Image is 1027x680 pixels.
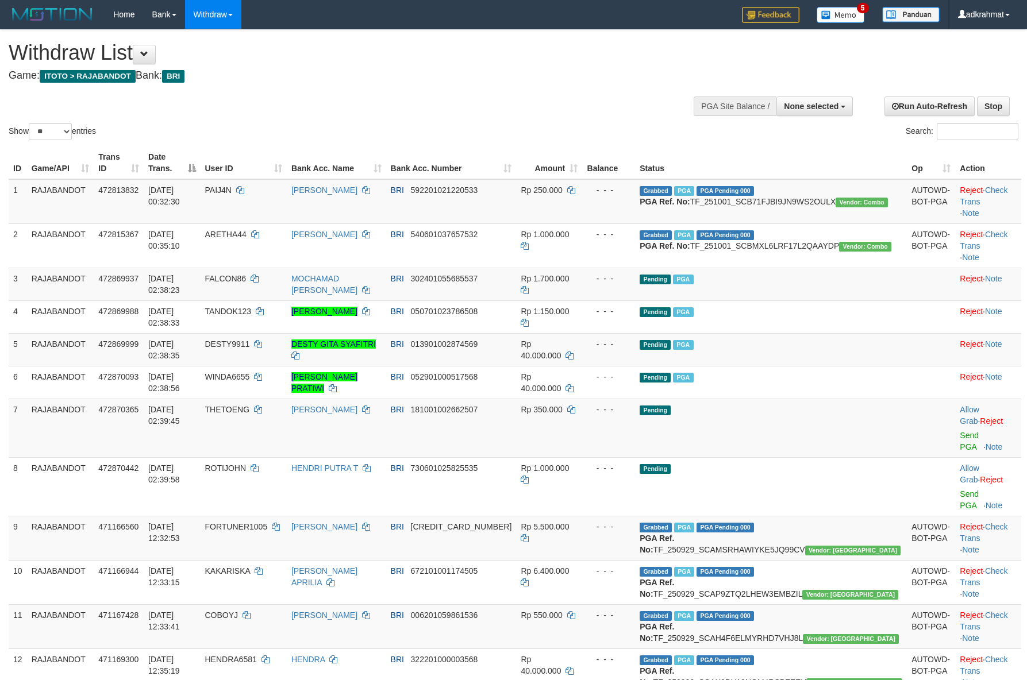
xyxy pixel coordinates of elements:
td: · [955,457,1021,516]
span: COBOYJ [205,611,239,620]
span: Pending [640,307,671,317]
td: TF_250929_SCAH4F6ELMYRHD7VHJ8L [635,604,907,648]
span: 471169300 [98,655,139,664]
img: Button%20Memo.svg [817,7,865,23]
div: - - - [587,273,630,284]
td: 1 [9,179,27,224]
td: 7 [9,399,27,457]
span: 5 [857,3,869,13]
span: BRI [391,611,404,620]
img: MOTION_logo.png [9,6,96,23]
span: Marked by adkdaniel [673,340,693,350]
span: Copy 730601025825535 to clipboard [411,463,478,473]
span: [DATE] 02:38:23 [148,274,180,295]
span: Grabbed [640,611,672,621]
span: Grabbed [640,186,672,196]
a: HENDRA [291,655,325,664]
span: 472815367 [98,230,139,239]
a: Run Auto-Refresh [884,96,975,116]
span: Marked by adkdaniel [673,373,693,382]
a: [PERSON_NAME] [291,230,357,239]
span: · [960,463,980,484]
td: RAJABANDOT [27,333,94,366]
b: PGA Ref. No: [640,197,690,206]
span: BRI [391,522,404,531]
a: [PERSON_NAME] APRILIA [291,566,357,587]
span: HENDRA6581 [205,655,257,664]
th: Balance [582,146,635,179]
span: PGA Pending [697,523,754,532]
a: DESTY GITA SYAFITRI [291,339,376,349]
span: Vendor URL: https://secure10.1velocity.biz [805,546,901,555]
a: Reject [960,655,983,664]
span: 472869999 [98,339,139,349]
td: RAJABANDOT [27,223,94,268]
span: WINDA6655 [205,372,250,381]
span: Rp 1.150.000 [521,307,569,316]
span: Pending [640,405,671,415]
span: Copy 672101001174505 to clipboard [411,566,478,575]
span: BRI [391,339,404,349]
span: Copy 110001047865501 to clipboard [411,522,512,531]
a: Note [985,274,1002,283]
select: Showentries [29,123,72,140]
span: PGA Pending [697,186,754,196]
span: Marked by adkaldo [674,611,694,621]
span: 471166560 [98,522,139,531]
span: Rp 1.700.000 [521,274,569,283]
a: Note [962,545,979,554]
th: ID [9,146,27,179]
a: Note [985,307,1002,316]
span: BRI [391,230,404,239]
span: ROTIJOHN [205,463,247,473]
a: Reject [960,307,983,316]
span: Grabbed [640,230,672,240]
td: 5 [9,333,27,366]
td: RAJABANDOT [27,268,94,300]
span: [DATE] 02:38:35 [148,339,180,360]
td: · [955,366,1021,399]
h4: Game: Bank: [9,70,673,82]
img: Feedback.jpg [742,7,799,23]
td: 4 [9,300,27,333]
div: - - - [587,462,630,474]
b: PGA Ref. No: [640,622,674,643]
th: Op: activate to sort column ascending [907,146,955,179]
a: HENDRI PUTRA T [291,463,358,473]
td: AUTOWD-BOT-PGA [907,223,955,268]
span: FORTUNER1005 [205,522,268,531]
a: Stop [977,96,1010,116]
a: Reject [960,230,983,239]
b: PGA Ref. No: [640,578,674,598]
img: panduan.png [882,7,940,22]
span: BRI [391,372,404,381]
span: TANDOK123 [205,307,252,316]
span: PAIJ4N [205,186,232,195]
span: [DATE] 02:39:58 [148,463,180,484]
td: · [955,300,1021,333]
span: BRI [391,655,404,664]
a: Check Trans [960,566,1007,587]
a: Check Trans [960,230,1007,250]
th: User ID: activate to sort column ascending [201,146,287,179]
span: Copy 052901000517568 to clipboard [411,372,478,381]
td: TF_251001_SCB71FJBI9JN9WS2OULX [635,179,907,224]
span: Copy 013901002874569 to clipboard [411,339,478,349]
span: Copy 302401055685537 to clipboard [411,274,478,283]
td: · · [955,223,1021,268]
span: [DATE] 12:32:53 [148,522,180,543]
span: ITOTO > RAJABANDOT [40,70,136,83]
td: 10 [9,560,27,604]
a: Reject [980,416,1003,426]
span: FALCON86 [205,274,247,283]
td: AUTOWD-BOT-PGA [907,604,955,648]
td: RAJABANDOT [27,179,94,224]
a: Reject [980,475,1003,484]
td: RAJABANDOT [27,399,94,457]
span: BRI [391,274,404,283]
span: Marked by adkaldo [674,567,694,577]
span: [DATE] 02:38:33 [148,307,180,327]
a: Check Trans [960,186,1007,206]
td: AUTOWD-BOT-PGA [907,560,955,604]
span: Marked by adkdaniel [673,307,693,317]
